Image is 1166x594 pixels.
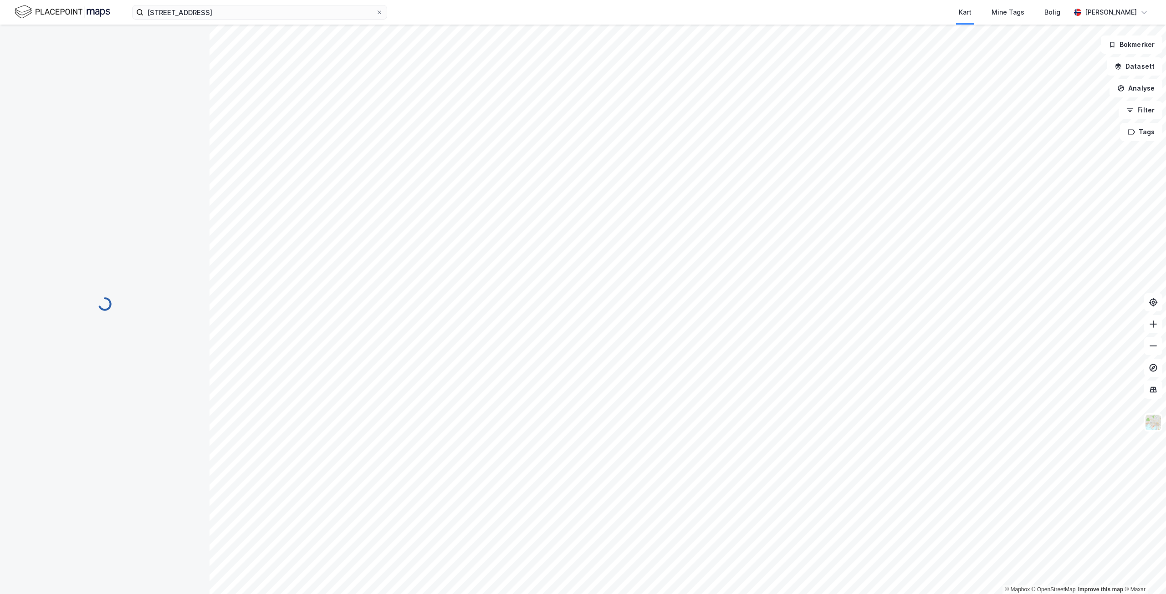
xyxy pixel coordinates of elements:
button: Tags [1120,123,1162,141]
a: Mapbox [1005,586,1030,593]
button: Filter [1119,101,1162,119]
div: Kart [959,7,972,18]
img: spinner.a6d8c91a73a9ac5275cf975e30b51cfb.svg [97,297,112,311]
a: Improve this map [1078,586,1123,593]
div: Bolig [1044,7,1060,18]
div: Kontrollprogram for chat [1120,550,1166,594]
iframe: Chat Widget [1120,550,1166,594]
div: [PERSON_NAME] [1085,7,1137,18]
button: Datasett [1107,57,1162,76]
img: logo.f888ab2527a4732fd821a326f86c7f29.svg [15,4,110,20]
input: Søk på adresse, matrikkel, gårdeiere, leietakere eller personer [143,5,376,19]
a: OpenStreetMap [1032,586,1076,593]
button: Analyse [1110,79,1162,97]
img: Z [1145,414,1162,431]
div: Mine Tags [992,7,1024,18]
button: Bokmerker [1101,36,1162,54]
